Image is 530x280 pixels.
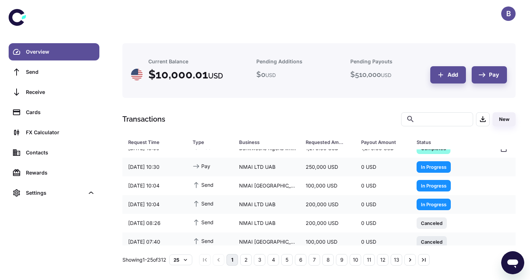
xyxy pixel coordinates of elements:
[501,251,524,274] iframe: Button to launch messaging window, conversation in progress
[122,160,187,174] div: [DATE] 10:30
[9,124,99,141] a: FX Calculator
[193,237,214,245] span: Send
[122,235,187,249] div: [DATE] 07:40
[233,160,300,174] div: NMAI LTD UAB
[268,254,279,266] button: Go to page 4
[122,216,187,230] div: [DATE] 08:26
[122,114,165,125] h1: Transactions
[306,137,343,147] div: Requested Amount
[122,256,166,264] p: Showing 1-25 of 312
[193,218,214,226] span: Send
[430,66,466,83] button: Add
[9,83,99,101] a: Receive
[265,72,276,78] span: USD
[417,200,451,208] span: In Progress
[300,179,355,193] div: 100,000 USD
[355,179,411,193] div: 0 USD
[233,179,300,193] div: NMAI [GEOGRAPHIC_DATA]
[300,216,355,230] div: 200,000 USD
[193,143,211,151] span: Add
[9,184,99,202] div: Settings
[363,254,375,266] button: Go to page 11
[26,48,95,56] div: Overview
[391,254,402,266] button: Go to page 13
[281,254,293,266] button: Go to page 5
[322,254,334,266] button: Go to page 8
[306,137,352,147] span: Requested Amount
[9,63,99,81] a: Send
[233,198,300,211] div: NMAI LTD UAB
[9,104,99,121] a: Cards
[169,254,192,265] button: 25
[404,254,416,266] button: Go to next page
[122,198,187,211] div: [DATE] 10:04
[417,144,450,152] span: Completed
[377,254,388,266] button: Go to page 12
[417,182,451,189] span: In Progress
[193,137,221,147] div: Type
[256,69,276,80] h5: $ 0
[254,254,265,266] button: Go to page 3
[309,254,320,266] button: Go to page 7
[122,141,187,155] div: [DATE] 13:05
[148,58,188,66] h6: Current Balance
[26,88,95,96] div: Receive
[233,216,300,230] div: NMAI LTD UAB
[26,189,84,197] div: Settings
[361,137,408,147] span: Payout Amount
[355,216,411,230] div: 0 USD
[350,69,391,80] h5: $ 510,000
[9,164,99,181] a: Rewards
[26,68,95,76] div: Send
[193,162,210,170] span: Pay
[122,179,187,193] div: [DATE] 10:04
[361,137,399,147] div: Payout Amount
[26,108,95,116] div: Cards
[128,137,184,147] span: Request Time
[208,72,223,80] span: USD
[501,6,516,21] button: B
[26,128,95,136] div: FX Calculator
[128,137,175,147] div: Request Time
[256,58,302,66] h6: Pending Additions
[26,169,95,177] div: Rewards
[300,198,355,211] div: 200,000 USD
[417,163,451,170] span: In Progress
[9,144,99,161] a: Contacts
[300,235,355,249] div: 100,000 USD
[300,160,355,174] div: 250,000 USD
[198,254,431,266] nav: pagination navigation
[300,141,355,155] div: 1,276.63 USD
[355,235,411,249] div: 0 USD
[9,43,99,60] a: Overview
[493,112,516,126] button: New
[381,72,391,78] span: USD
[417,137,476,147] div: Status
[417,219,447,226] span: Canceled
[233,141,300,155] div: Dariltweens nigeria limited
[350,254,361,266] button: Go to page 10
[350,58,392,66] h6: Pending Payouts
[193,181,214,189] span: Send
[295,254,306,266] button: Go to page 6
[148,66,223,83] h4: $ 10,000.01
[233,235,300,249] div: NMAI [GEOGRAPHIC_DATA]
[193,137,230,147] span: Type
[193,199,214,207] span: Send
[417,137,486,147] span: Status
[418,254,430,266] button: Go to last page
[336,254,347,266] button: Go to page 9
[226,254,238,266] button: page 1
[355,160,411,174] div: 0 USD
[26,149,95,157] div: Contacts
[355,198,411,211] div: 0 USD
[417,238,447,245] span: Canceled
[240,254,252,266] button: Go to page 2
[472,66,507,83] button: Pay
[355,141,411,155] div: 1,276.63 USD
